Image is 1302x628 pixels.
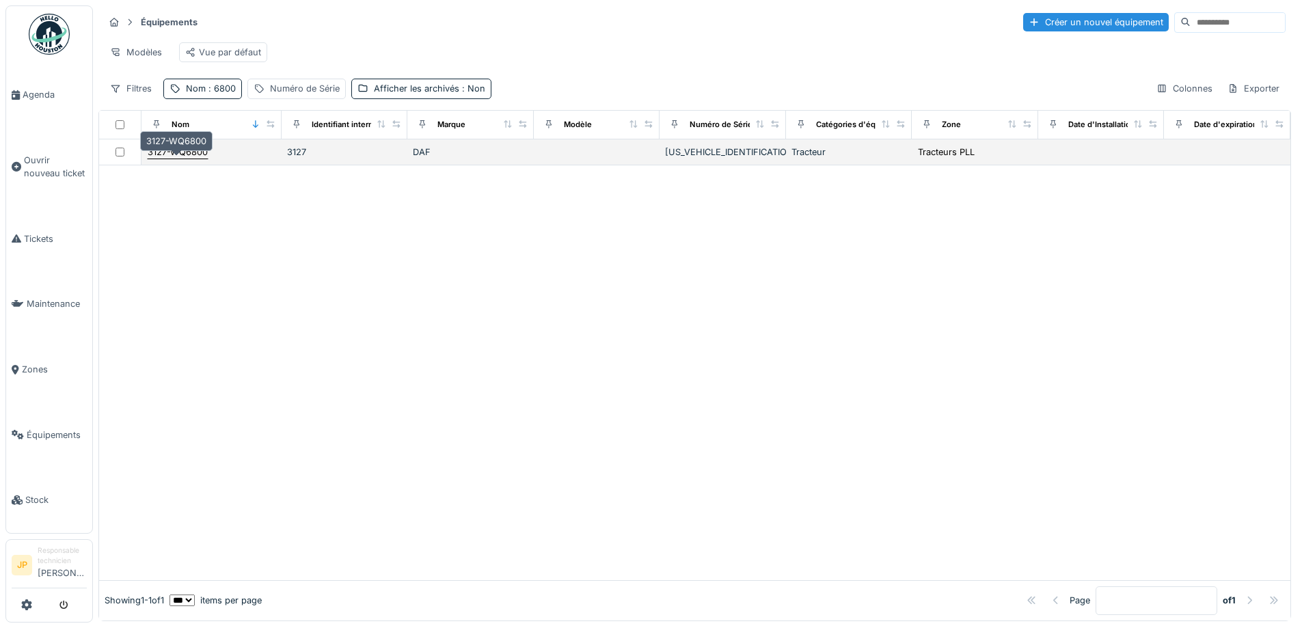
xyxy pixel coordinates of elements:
[6,402,92,468] a: Équipements
[665,146,781,159] div: [US_VEHICLE_IDENTIFICATION_NUMBER]
[1150,79,1219,98] div: Colonnes
[564,119,592,131] div: Modèle
[1221,79,1286,98] div: Exporter
[29,14,70,55] img: Badge_color-CXgf-gQk.svg
[185,46,261,59] div: Vue par défaut
[25,493,87,506] span: Stock
[918,146,975,159] div: Tracteurs PLL
[1223,594,1236,607] strong: of 1
[104,79,158,98] div: Filtres
[23,88,87,101] span: Agenda
[27,297,87,310] span: Maintenance
[312,119,378,131] div: Identifiant interne
[690,119,752,131] div: Numéro de Série
[6,467,92,533] a: Stock
[24,232,87,245] span: Tickets
[105,594,164,607] div: Showing 1 - 1 of 1
[816,119,911,131] div: Catégories d'équipement
[374,82,485,95] div: Afficher les archivés
[6,128,92,206] a: Ouvrir nouveau ticket
[942,119,961,131] div: Zone
[186,82,236,95] div: Nom
[22,363,87,376] span: Zones
[38,545,87,585] li: [PERSON_NAME]
[12,545,87,588] a: JP Responsable technicien[PERSON_NAME]
[6,206,92,272] a: Tickets
[135,16,203,29] strong: Équipements
[169,594,262,607] div: items per page
[148,146,208,159] div: 3127-WQ6800
[172,119,189,131] div: Nom
[104,42,168,62] div: Modèles
[6,337,92,402] a: Zones
[27,428,87,441] span: Équipements
[1070,594,1090,607] div: Page
[1023,13,1169,31] div: Créer un nouvel équipement
[270,82,340,95] div: Numéro de Série
[140,131,213,151] div: 3127-WQ6800
[287,146,403,159] div: 3127
[6,62,92,128] a: Agenda
[12,555,32,575] li: JP
[459,83,485,94] span: : Non
[413,146,528,159] div: DAF
[24,154,87,180] span: Ouvrir nouveau ticket
[437,119,465,131] div: Marque
[6,271,92,337] a: Maintenance
[1068,119,1135,131] div: Date d'Installation
[1194,119,1258,131] div: Date d'expiration
[38,545,87,566] div: Responsable technicien
[791,146,907,159] div: Tracteur
[206,83,236,94] span: : 6800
